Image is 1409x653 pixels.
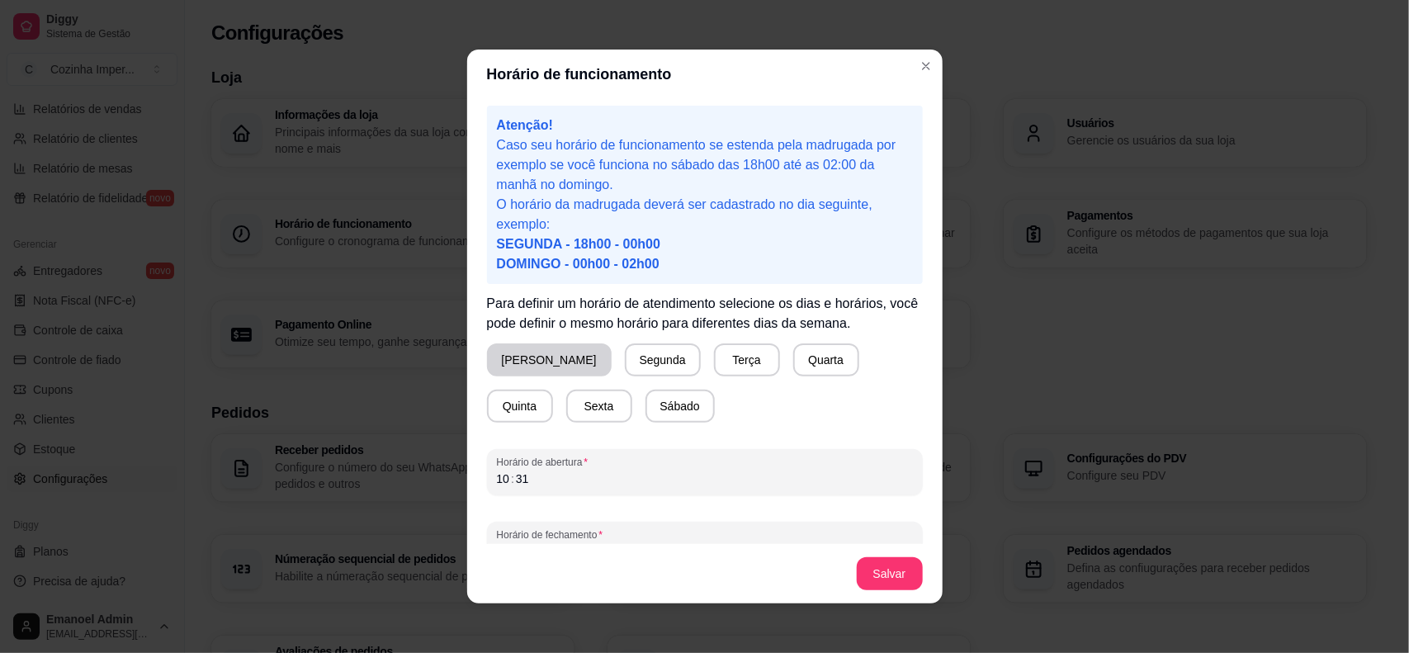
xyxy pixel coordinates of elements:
button: Segunda [625,343,701,376]
p: O horário da madrugada deverá ser cadastrado no dia seguinte, exemplo: [497,195,913,274]
span: Horário de fechamento [497,528,913,542]
div: : [509,543,516,560]
div: : [509,471,516,487]
button: Quarta [793,343,859,376]
div: minute, [514,543,531,560]
div: hour, [495,471,512,487]
span: SEGUNDA - 18h00 - 00h00 [497,237,661,251]
span: Horário de abertura [497,456,913,469]
button: Sexta [566,390,632,423]
button: [PERSON_NAME] [487,343,612,376]
button: Quinta [487,390,553,423]
p: Caso seu horário de funcionamento se estenda pela madrugada por exemplo se você funciona no sábad... [497,135,913,195]
button: Terça [714,343,780,376]
button: Close [913,53,939,79]
button: Sábado [645,390,715,423]
div: minute, [514,471,531,487]
button: Salvar [857,557,923,590]
header: Horário de funcionamento [467,50,943,99]
p: Para definir um horário de atendimento selecione os dias e horários, você pode definir o mesmo ho... [487,294,923,334]
p: Atenção! [497,116,913,135]
span: DOMINGO - 00h00 - 02h00 [497,257,660,271]
div: hour, [495,543,512,560]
